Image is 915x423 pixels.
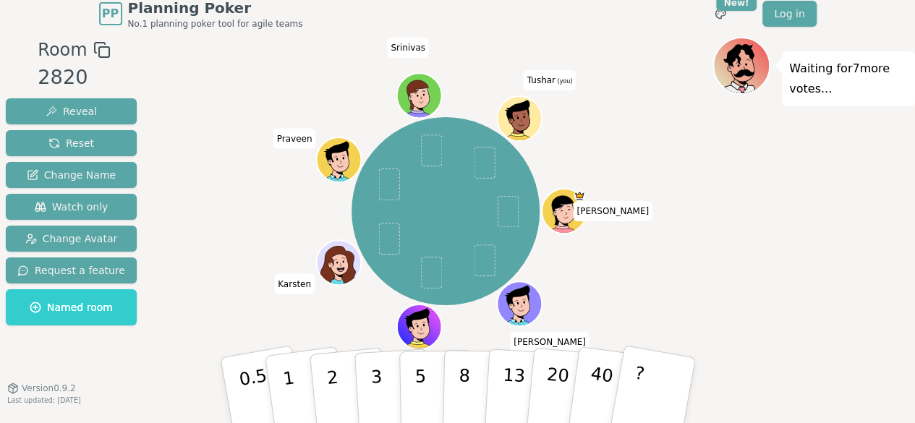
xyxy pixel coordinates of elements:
span: Click to change your name [273,129,316,149]
button: Click to change your avatar [498,98,540,140]
span: Reset [48,136,94,150]
span: Version 0.9.2 [22,383,76,394]
button: Reset [6,130,137,156]
span: Reveal [46,104,97,119]
span: PP [102,5,119,22]
span: Click to change your name [274,273,315,294]
span: Room [38,37,87,63]
div: 2820 [38,63,110,93]
button: Version0.9.2 [7,383,76,394]
button: Request a feature [6,257,137,283]
span: Last updated: [DATE] [7,396,81,404]
span: No.1 planning poker tool for agile teams [128,18,303,30]
button: Reveal [6,98,137,124]
span: Click to change your name [510,332,590,352]
button: Change Avatar [6,226,137,252]
span: Named room [30,300,113,315]
span: Click to change your name [573,201,652,221]
span: Click to change your name [524,70,576,90]
button: Named room [6,289,137,325]
span: Request a feature [17,263,125,278]
button: Watch only [6,194,137,220]
span: (you) [556,78,573,85]
button: Change Name [6,162,137,188]
a: Log in [762,1,816,27]
span: Change Avatar [25,231,118,246]
span: Change Name [27,168,116,182]
button: New! [707,1,733,27]
span: Watch only [35,200,108,214]
p: Waiting for 7 more votes... [789,59,908,99]
span: Sheila is the host [574,190,584,201]
span: Click to change your name [387,38,429,58]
